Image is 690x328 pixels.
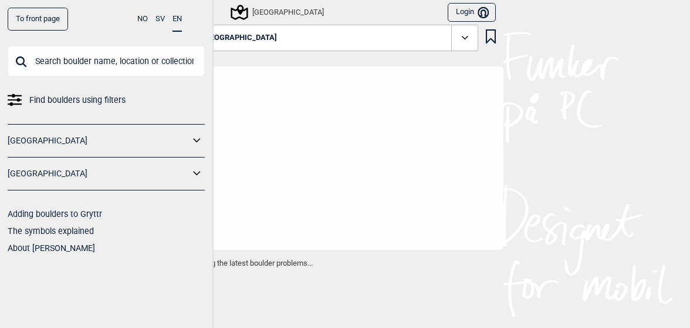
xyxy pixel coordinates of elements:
a: Adding boulders to Gryttr [8,209,102,219]
span: [GEOGRAPHIC_DATA] [202,34,277,42]
a: To front page [8,8,68,31]
input: Search boulder name, location or collection [8,46,205,76]
button: SV [155,8,165,31]
a: The symbols explained [8,226,94,236]
button: Login [448,3,496,22]
a: Find boulders using filters [8,92,205,109]
button: EN [172,8,182,32]
a: [GEOGRAPHIC_DATA] [8,132,190,149]
a: About [PERSON_NAME] [8,243,95,253]
p: Fetching the latest boulder problems... [187,257,503,269]
span: Find boulders using filters [29,92,126,109]
a: [GEOGRAPHIC_DATA] [8,165,190,182]
div: [GEOGRAPHIC_DATA] [232,5,324,19]
button: NO [137,8,148,31]
button: [GEOGRAPHIC_DATA] [194,25,478,52]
